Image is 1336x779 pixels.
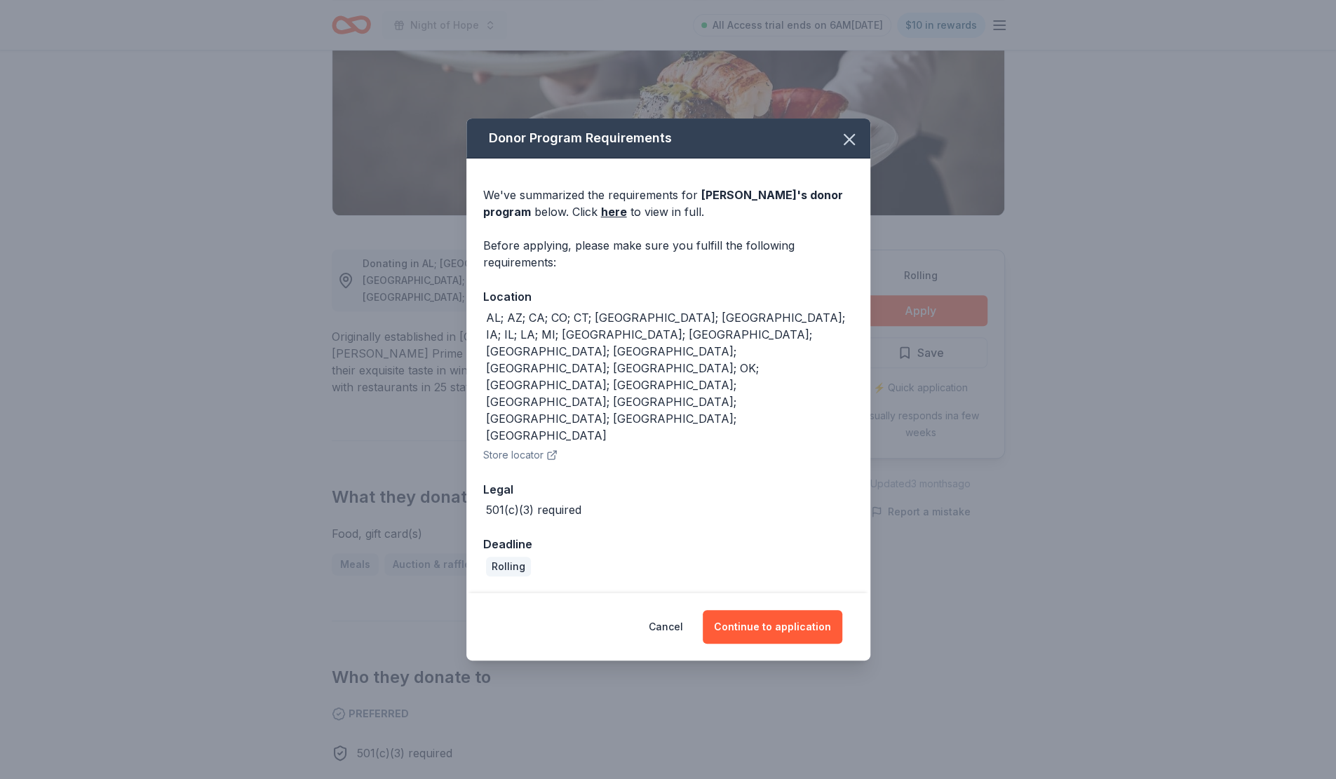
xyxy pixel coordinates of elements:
button: Store locator [483,447,558,463]
div: We've summarized the requirements for below. Click to view in full. [483,187,853,220]
div: Location [483,287,853,306]
button: Cancel [649,610,683,644]
div: 501(c)(3) required [486,501,581,518]
div: Donor Program Requirements [466,118,870,158]
div: AL; AZ; CA; CO; CT; [GEOGRAPHIC_DATA]; [GEOGRAPHIC_DATA]; IA; IL; LA; MI; [GEOGRAPHIC_DATA]; [GEO... [486,309,853,444]
div: Deadline [483,535,853,553]
a: here [601,203,627,220]
div: Rolling [486,557,531,576]
div: Legal [483,480,853,499]
button: Continue to application [703,610,842,644]
div: Before applying, please make sure you fulfill the following requirements: [483,237,853,271]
